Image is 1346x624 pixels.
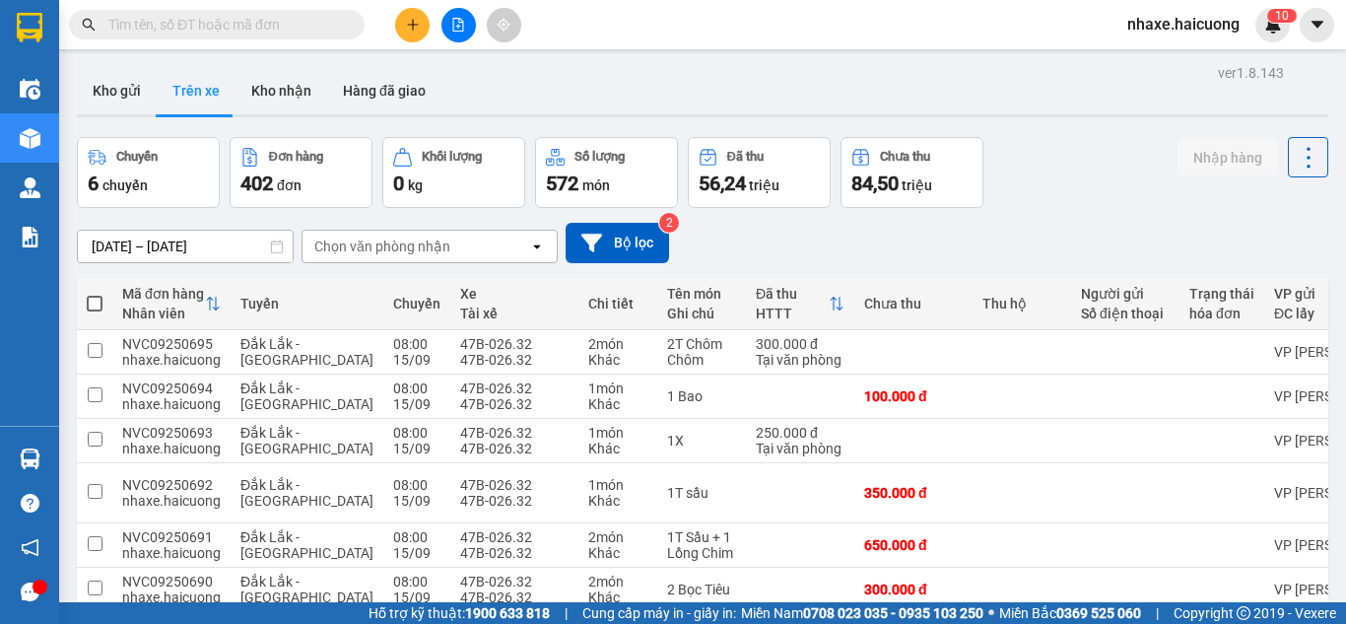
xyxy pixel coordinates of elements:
[1056,605,1141,621] strong: 0369 525 060
[667,433,736,449] div: 1X
[588,493,647,509] div: Khác
[369,602,550,624] span: Hỗ trợ kỹ thuật:
[393,441,440,456] div: 15/09
[1189,286,1254,302] div: Trạng thái
[803,605,983,621] strong: 0708 023 035 - 0935 103 250
[588,296,647,312] div: Chi tiết
[441,8,476,42] button: file-add
[460,425,569,441] div: 47B-026.32
[108,14,341,35] input: Tìm tên, số ĐT hoặc mã đơn
[122,529,221,545] div: NVC09250691
[21,583,39,601] span: message
[667,582,736,597] div: 2 Bọc Tiêu
[667,388,736,404] div: 1 Bao
[122,545,221,561] div: nhaxe.haicuong
[240,172,273,195] span: 402
[327,67,441,114] button: Hàng đã giao
[122,336,221,352] div: NVC09250695
[122,477,221,493] div: NVC09250692
[588,441,647,456] div: Khác
[756,425,844,441] div: 250.000 đ
[20,177,40,198] img: warehouse-icon
[1275,9,1282,23] span: 1
[999,602,1141,624] span: Miền Bắc
[393,589,440,605] div: 15/09
[851,172,899,195] span: 84,50
[864,296,963,312] div: Chưa thu
[566,223,669,263] button: Bộ lọc
[20,79,40,100] img: warehouse-icon
[460,477,569,493] div: 47B-026.32
[460,381,569,396] div: 47B-026.32
[20,449,40,469] img: warehouse-icon
[902,177,932,193] span: triệu
[406,18,420,32] span: plus
[77,67,157,114] button: Kho gửi
[460,336,569,352] div: 47B-026.32
[1218,62,1284,84] div: ver 1.8.143
[1081,286,1170,302] div: Người gửi
[588,545,647,561] div: Khác
[1081,306,1170,321] div: Số điện thoại
[236,67,327,114] button: Kho nhận
[588,589,647,605] div: Khác
[157,67,236,114] button: Trên xe
[451,18,465,32] span: file-add
[741,602,983,624] span: Miền Nam
[1264,16,1282,34] img: icon-new-feature
[240,477,373,509] span: Đắk Lắk - [GEOGRAPHIC_DATA]
[1309,16,1326,34] span: caret-down
[588,574,647,589] div: 2 món
[982,296,1061,312] div: Thu hộ
[756,441,844,456] div: Tại văn phòng
[1267,9,1297,23] sup: 10
[1282,9,1289,23] span: 0
[112,278,231,330] th: Toggle SortBy
[240,296,373,312] div: Tuyến
[460,545,569,561] div: 47B-026.32
[667,336,736,368] div: 2T Chôm Chôm
[460,352,569,368] div: 47B-026.32
[460,529,569,545] div: 47B-026.32
[667,306,736,321] div: Ghi chú
[122,286,205,302] div: Mã đơn hàng
[393,545,440,561] div: 15/09
[82,18,96,32] span: search
[574,150,625,164] div: Số lượng
[460,574,569,589] div: 47B-026.32
[77,137,220,208] button: Chuyến6chuyến
[588,381,647,396] div: 1 món
[746,278,854,330] th: Toggle SortBy
[122,306,205,321] div: Nhân viên
[756,352,844,368] div: Tại văn phòng
[1111,12,1255,36] span: nhaxe.haicuong
[21,538,39,557] span: notification
[582,602,736,624] span: Cung cấp máy in - giấy in:
[756,306,829,321] div: HTTT
[749,177,779,193] span: triệu
[659,213,679,233] sup: 2
[588,396,647,412] div: Khác
[116,150,158,164] div: Chuyến
[864,388,963,404] div: 100.000 đ
[240,425,373,456] span: Đắk Lắk - [GEOGRAPHIC_DATA]
[393,574,440,589] div: 08:00
[588,529,647,545] div: 2 món
[78,231,293,262] input: Select a date range.
[667,485,736,501] div: 1T sầu
[582,177,610,193] span: món
[756,336,844,352] div: 300.000 đ
[465,605,550,621] strong: 1900 633 818
[588,352,647,368] div: Khác
[269,150,323,164] div: Đơn hàng
[122,396,221,412] div: nhaxe.haicuong
[393,296,440,312] div: Chuyến
[667,529,736,561] div: 1T Sầu + 1 Lồng Chim
[588,425,647,441] div: 1 món
[122,425,221,441] div: NVC09250693
[122,381,221,396] div: NVC09250694
[122,441,221,456] div: nhaxe.haicuong
[1237,606,1250,620] span: copyright
[240,574,373,605] span: Đắk Lắk - [GEOGRAPHIC_DATA]
[727,150,764,164] div: Đã thu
